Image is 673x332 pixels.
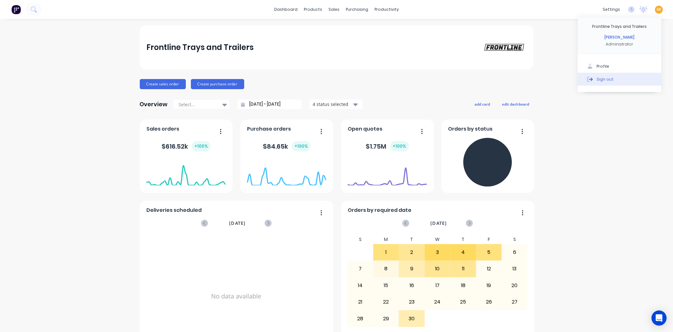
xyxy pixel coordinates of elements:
[247,125,291,133] span: Purchase orders
[502,294,527,310] div: 27
[425,261,450,277] div: 10
[374,278,399,293] div: 15
[348,310,373,326] div: 28
[399,235,425,244] div: T
[597,64,609,69] div: Profile
[476,278,502,293] div: 19
[425,278,450,293] div: 17
[425,294,450,310] div: 24
[451,294,476,310] div: 25
[502,278,527,293] div: 20
[605,34,635,40] div: [PERSON_NAME]
[146,206,202,214] span: Deliveries scheduled
[476,235,502,244] div: F
[374,310,399,326] div: 29
[309,100,363,109] button: 4 status selected
[451,244,476,260] div: 4
[502,261,527,277] div: 13
[471,100,494,108] button: add card
[451,278,476,293] div: 18
[592,24,647,29] div: Frontline Trays and Trailers
[425,235,451,244] div: W
[348,261,373,277] div: 7
[498,100,534,108] button: edit dashboard
[502,235,528,244] div: S
[390,141,409,151] div: + 100 %
[162,141,210,151] div: $ 616.52k
[348,278,373,293] div: 14
[482,42,527,52] img: Frontline Trays and Trailers
[374,244,399,260] div: 1
[597,76,614,82] div: Sign out
[348,125,382,133] span: Open quotes
[373,235,399,244] div: M
[578,60,661,73] button: Profile
[371,5,402,14] div: productivity
[313,101,352,108] div: 4 status selected
[192,141,210,151] div: + 100 %
[399,294,424,310] div: 23
[271,5,301,14] a: dashboard
[374,261,399,277] div: 8
[325,5,343,14] div: sales
[146,125,179,133] span: Sales orders
[450,235,476,244] div: T
[399,278,424,293] div: 16
[448,125,493,133] span: Orders by status
[140,98,168,111] div: Overview
[347,235,373,244] div: S
[374,294,399,310] div: 22
[476,294,502,310] div: 26
[191,79,244,89] button: Create purchase order
[657,7,661,12] span: MI
[292,141,310,151] div: + 100 %
[263,141,310,151] div: $ 84.65k
[399,261,424,277] div: 9
[606,41,633,47] div: Administrator
[578,73,661,85] button: Sign out
[343,5,371,14] div: purchasing
[599,5,623,14] div: settings
[476,244,502,260] div: 5
[146,41,254,54] div: Frontline Trays and Trailers
[425,244,450,260] div: 3
[430,220,447,227] span: [DATE]
[476,261,502,277] div: 12
[229,220,245,227] span: [DATE]
[399,244,424,260] div: 2
[652,310,667,326] div: Open Intercom Messenger
[11,5,21,14] img: Factory
[301,5,325,14] div: products
[366,141,409,151] div: $ 1.75M
[502,244,527,260] div: 6
[140,79,186,89] button: Create sales order
[399,310,424,326] div: 30
[451,261,476,277] div: 11
[348,294,373,310] div: 21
